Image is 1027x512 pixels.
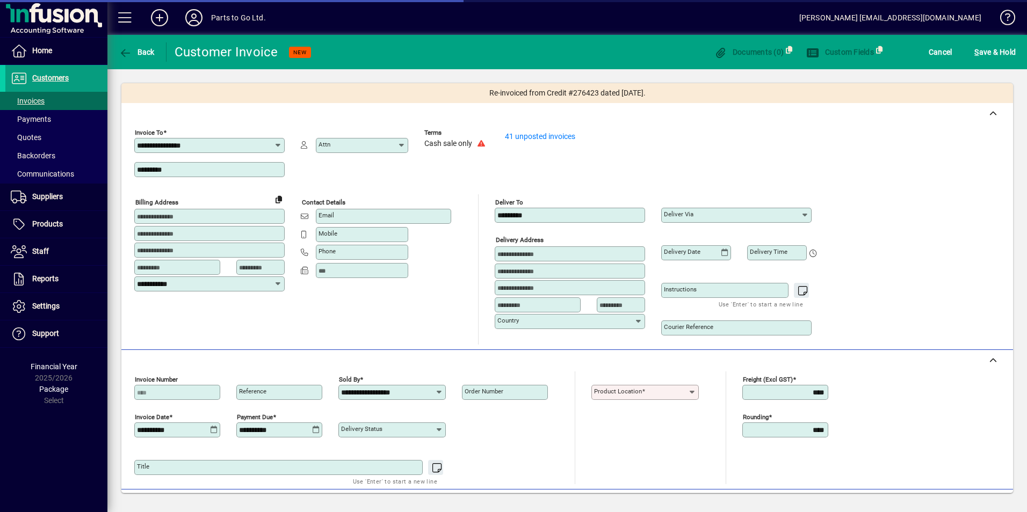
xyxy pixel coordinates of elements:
button: Custom Fields [804,42,877,62]
span: Payments [11,115,51,123]
span: Backorders [11,151,55,160]
button: Documents (0) [711,42,786,62]
a: Reports [5,266,107,292]
a: 41 unposted invoices [505,132,575,141]
div: Parts to Go Ltd. [211,9,266,26]
a: Support [5,320,107,347]
mat-hint: Use 'Enter' to start a new line [719,298,803,310]
button: Back [116,42,157,62]
span: Cash sale only [424,140,472,148]
mat-label: Courier Reference [664,323,713,331]
a: Quotes [5,128,107,147]
mat-label: Delivery time [750,248,787,255]
span: Communications [11,170,74,178]
mat-label: Invoice To [135,129,163,136]
span: Products [32,220,63,228]
mat-label: Mobile [319,230,337,237]
mat-label: Invoice date [135,413,169,421]
mat-label: Product location [594,387,642,395]
mat-label: Payment due [237,413,273,421]
div: Customer Invoice [175,43,278,61]
button: Cancel [926,42,955,62]
span: Cancel [929,43,952,61]
mat-label: Deliver To [495,199,523,206]
span: Staff [32,247,49,255]
a: Communications [5,165,107,183]
mat-label: Rounding [743,413,769,421]
a: Settings [5,293,107,320]
span: Home [32,46,52,55]
mat-label: Instructions [664,286,697,293]
mat-label: Delivery status [341,425,382,433]
a: Home [5,38,107,64]
a: Payments [5,110,107,128]
span: S [974,48,979,56]
span: Back [119,48,155,56]
a: Knowledge Base [992,2,1014,37]
span: Customers [32,74,69,82]
span: Re-invoiced from Credit #276423 dated [DATE]. [489,87,646,99]
a: Staff [5,238,107,265]
span: Financial Year [31,362,77,371]
span: NEW [293,49,307,56]
a: Products [5,211,107,238]
mat-label: Phone [319,247,336,255]
span: Terms [424,129,489,136]
mat-label: Reference [239,387,266,395]
span: Quotes [11,133,41,142]
app-page-header-button: Back [107,42,167,62]
mat-label: Sold by [339,376,360,383]
mat-label: Email [319,211,334,219]
button: Copy to Delivery address [270,191,287,208]
a: Invoices [5,92,107,110]
a: Suppliers [5,184,107,210]
mat-label: Invoice number [135,376,178,383]
mat-label: Delivery date [664,248,700,255]
span: Suppliers [32,192,63,201]
button: Profile [177,8,211,27]
a: Backorders [5,147,107,165]
mat-label: Country [497,317,519,324]
button: Add [142,8,177,27]
mat-label: Attn [319,141,330,148]
mat-hint: Use 'Enter' to start a new line [353,475,437,487]
mat-label: Deliver via [664,210,693,218]
span: Custom Fields [806,48,874,56]
button: Save & Hold [972,42,1018,62]
mat-label: Order number [465,387,503,395]
span: Support [32,329,59,338]
span: ave & Hold [974,43,1016,61]
span: Invoices [11,97,45,105]
div: [PERSON_NAME] [EMAIL_ADDRESS][DOMAIN_NAME] [799,9,981,26]
span: Reports [32,274,59,283]
span: Package [39,385,68,393]
span: Documents (0) [714,48,784,56]
mat-label: Title [137,463,149,470]
span: Settings [32,302,60,310]
mat-label: Freight (excl GST) [743,376,793,383]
